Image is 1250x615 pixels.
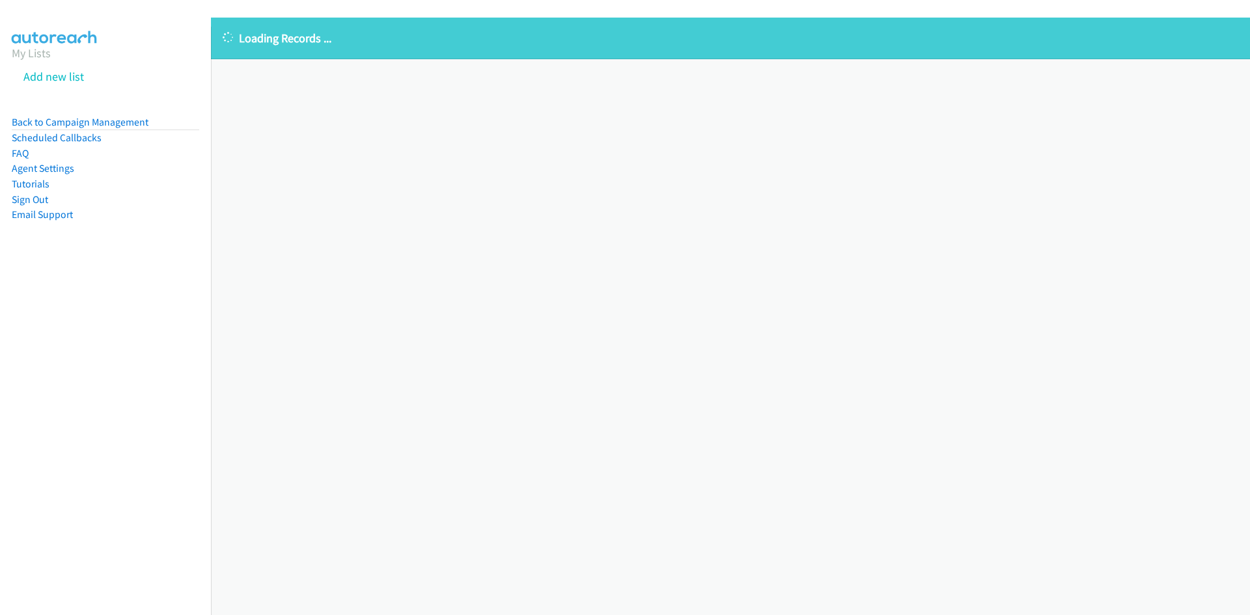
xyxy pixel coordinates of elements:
a: FAQ [12,147,29,159]
a: Back to Campaign Management [12,116,148,128]
a: Add new list [23,69,84,84]
a: Agent Settings [12,162,74,174]
a: Sign Out [12,193,48,206]
p: Loading Records ... [223,29,1238,47]
a: Tutorials [12,178,49,190]
a: Email Support [12,208,73,221]
a: My Lists [12,46,51,61]
a: Scheduled Callbacks [12,131,102,144]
